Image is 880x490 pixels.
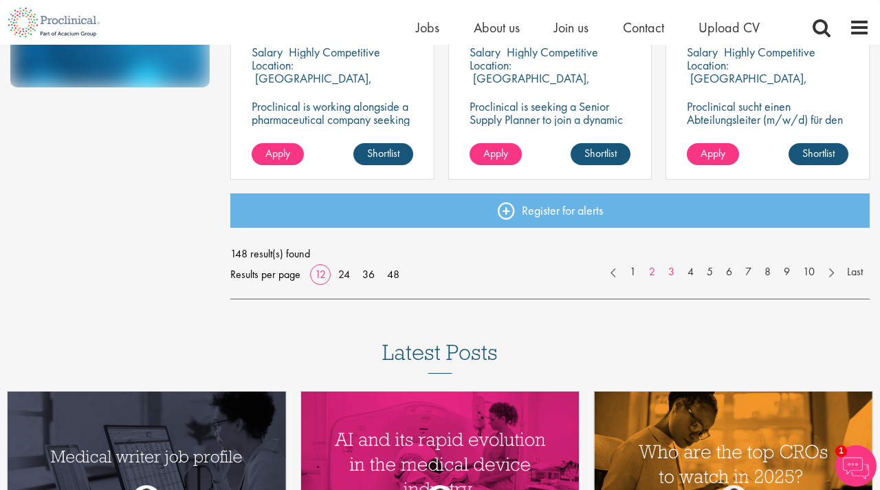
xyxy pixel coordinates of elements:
a: Register for alerts [230,193,870,228]
h3: Latest Posts [382,341,498,374]
a: 24 [333,267,355,281]
p: Proclinical is working alongside a pharmaceutical company seeking a Digital Biomarker Scientist t... [252,100,413,165]
span: Results per page [230,264,300,285]
p: Highly Competitive [724,44,815,60]
a: About us [474,19,520,36]
span: Apply [701,146,725,160]
a: 9 [777,264,797,280]
span: Apply [483,146,508,160]
p: Proclinical sucht einen Abteilungsleiter (m/w/d) für den Bereich Qualifizierung zur Verstärkung d... [687,100,848,191]
a: Jobs [416,19,439,36]
span: Apply [265,146,290,160]
a: Shortlist [571,143,630,165]
a: Shortlist [789,143,848,165]
a: Apply [252,143,304,165]
span: Salary [470,44,500,60]
a: 8 [758,264,778,280]
span: 148 result(s) found [230,244,870,264]
span: 1 [835,445,847,457]
p: [GEOGRAPHIC_DATA], [GEOGRAPHIC_DATA] [252,70,372,99]
a: 6 [719,264,739,280]
a: 7 [738,264,758,280]
a: 5 [700,264,720,280]
a: 36 [357,267,379,281]
span: Salary [252,44,283,60]
a: Join us [554,19,588,36]
span: Location: [252,57,294,73]
img: Chatbot [835,445,877,487]
span: Location: [470,57,511,73]
p: Highly Competitive [507,44,598,60]
a: Upload CV [698,19,760,36]
a: Contact [623,19,664,36]
span: Salary [687,44,718,60]
a: Last [840,264,870,280]
p: Proclinical is seeking a Senior Supply Planner to join a dynamic and patient-focused team within ... [470,100,631,152]
a: Apply [687,143,739,165]
a: 2 [642,264,662,280]
a: 4 [681,264,701,280]
p: [GEOGRAPHIC_DATA], [GEOGRAPHIC_DATA] [470,70,590,99]
a: 10 [796,264,822,280]
span: Location: [687,57,729,73]
p: Highly Competitive [289,44,380,60]
p: [GEOGRAPHIC_DATA], [GEOGRAPHIC_DATA] [687,70,807,99]
a: 3 [661,264,681,280]
a: Apply [470,143,522,165]
a: Shortlist [353,143,413,165]
a: 48 [382,267,404,281]
a: 1 [623,264,643,280]
a: 12 [310,267,331,281]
